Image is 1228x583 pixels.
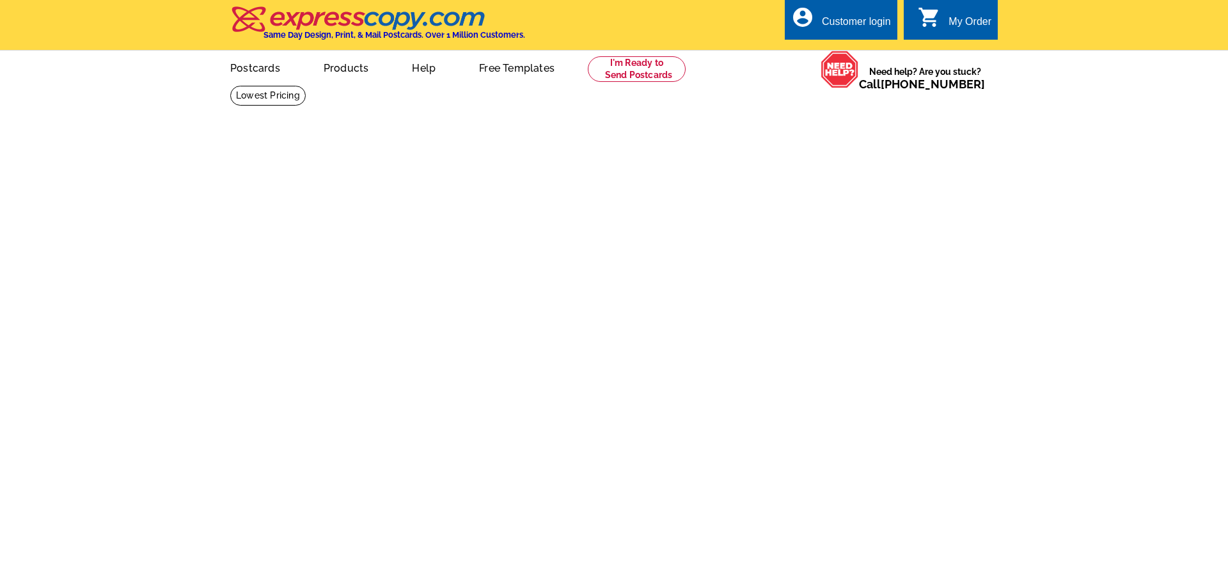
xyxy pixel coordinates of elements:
[791,6,814,29] i: account_circle
[264,30,525,40] h4: Same Day Design, Print, & Mail Postcards. Over 1 Million Customers.
[391,52,456,82] a: Help
[822,16,891,34] div: Customer login
[859,65,991,91] span: Need help? Are you stuck?
[303,52,390,82] a: Products
[459,52,575,82] a: Free Templates
[949,16,991,34] div: My Order
[918,6,941,29] i: shopping_cart
[791,14,891,30] a: account_circle Customer login
[881,77,985,91] a: [PHONE_NUMBER]
[821,51,859,88] img: help
[230,15,525,40] a: Same Day Design, Print, & Mail Postcards. Over 1 Million Customers.
[859,77,985,91] span: Call
[918,14,991,30] a: shopping_cart My Order
[210,52,301,82] a: Postcards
